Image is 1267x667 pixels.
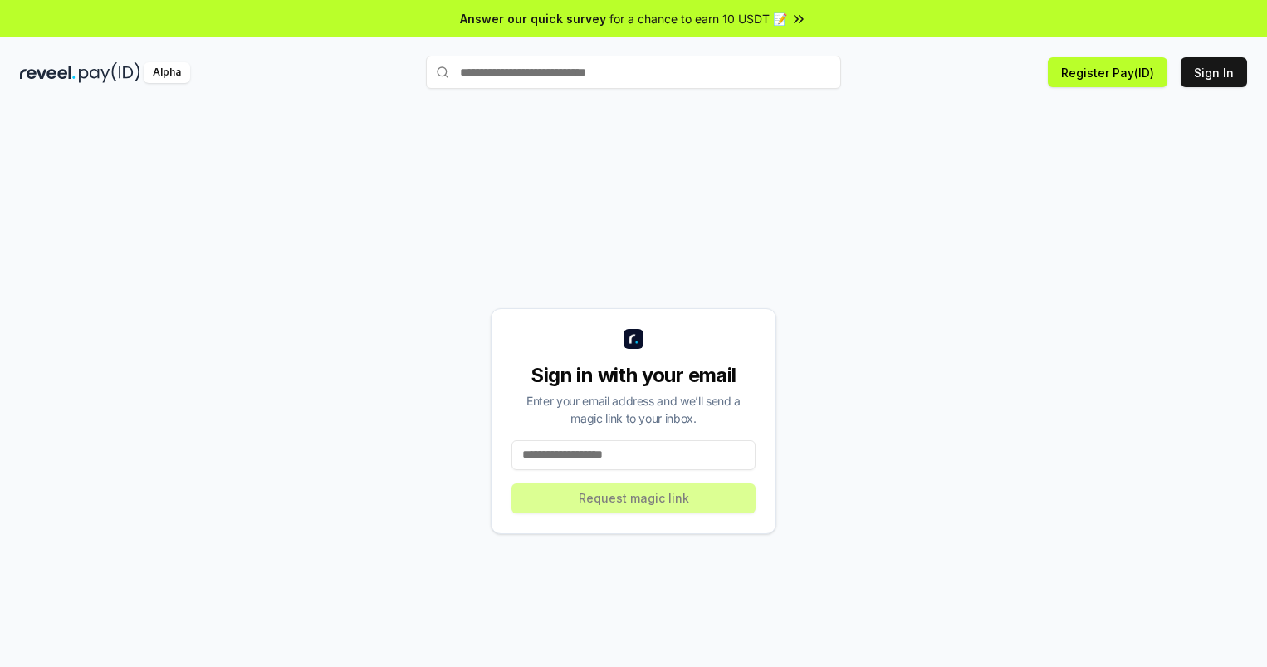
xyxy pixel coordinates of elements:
div: Sign in with your email [511,362,756,389]
div: Enter your email address and we’ll send a magic link to your inbox. [511,392,756,427]
span: for a chance to earn 10 USDT 📝 [609,10,787,27]
span: Answer our quick survey [460,10,606,27]
img: reveel_dark [20,62,76,83]
img: logo_small [624,329,643,349]
div: Alpha [144,62,190,83]
button: Sign In [1181,57,1247,87]
img: pay_id [79,62,140,83]
button: Register Pay(ID) [1048,57,1167,87]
